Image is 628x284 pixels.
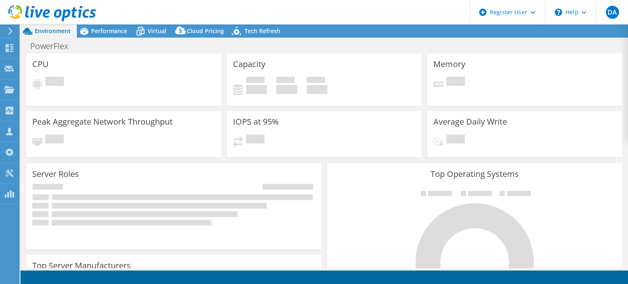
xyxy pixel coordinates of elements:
h4: 0 GiB [246,85,267,94]
span: DA [606,6,619,19]
h3: IOPS at 95% [233,117,279,126]
h3: Server Roles [32,170,79,179]
h3: Top Operating Systems [333,170,616,179]
span: Pending [45,134,64,145]
span: Pending [446,134,465,145]
span: Used [246,77,265,85]
h1: PowerFlex [27,42,81,51]
span: Pending [246,134,265,145]
span: Pending [45,77,64,88]
h3: Peak Aggregate Network Throughput [32,117,173,126]
svg: \n [555,9,562,16]
span: Environment [35,27,71,35]
h4: 0 GiB [276,85,297,94]
h3: Capacity [233,60,265,69]
span: Free [276,77,295,85]
h3: Memory [433,60,465,69]
span: Total [307,77,325,85]
span: Cloud Pricing [187,27,224,35]
h3: Average Daily Write [433,117,507,126]
span: Virtual [148,27,166,35]
span: Tech Refresh [244,27,280,35]
span: Performance [91,27,127,35]
h3: CPU [32,60,49,69]
h4: 0 GiB [307,85,327,94]
h3: Top Server Manufacturers [32,261,131,270]
span: Pending [446,77,465,88]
